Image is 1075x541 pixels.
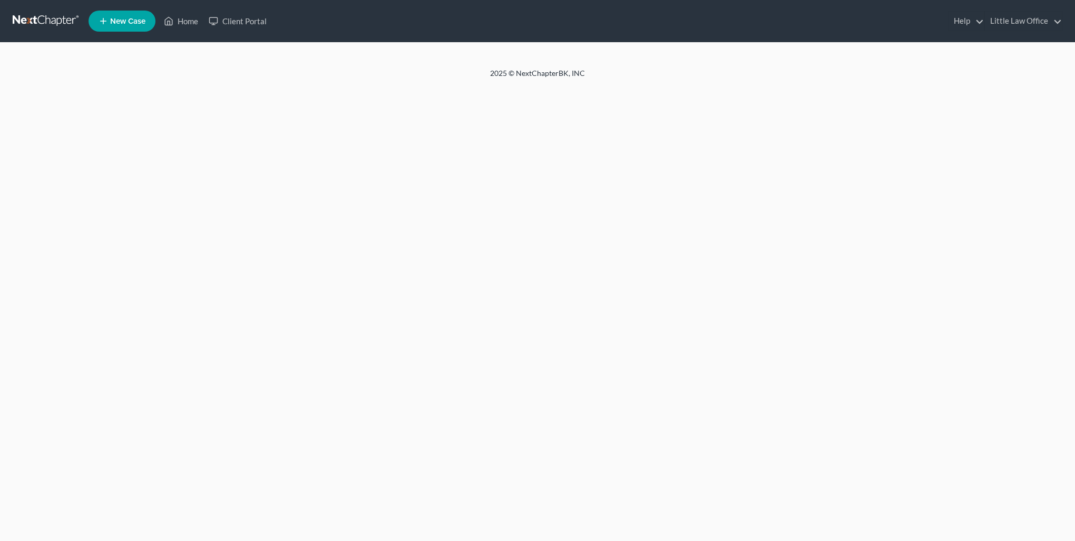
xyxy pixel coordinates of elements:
[159,12,203,31] a: Home
[949,12,984,31] a: Help
[985,12,1062,31] a: Little Law Office
[237,68,838,87] div: 2025 © NextChapterBK, INC
[203,12,272,31] a: Client Portal
[89,11,155,32] new-legal-case-button: New Case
